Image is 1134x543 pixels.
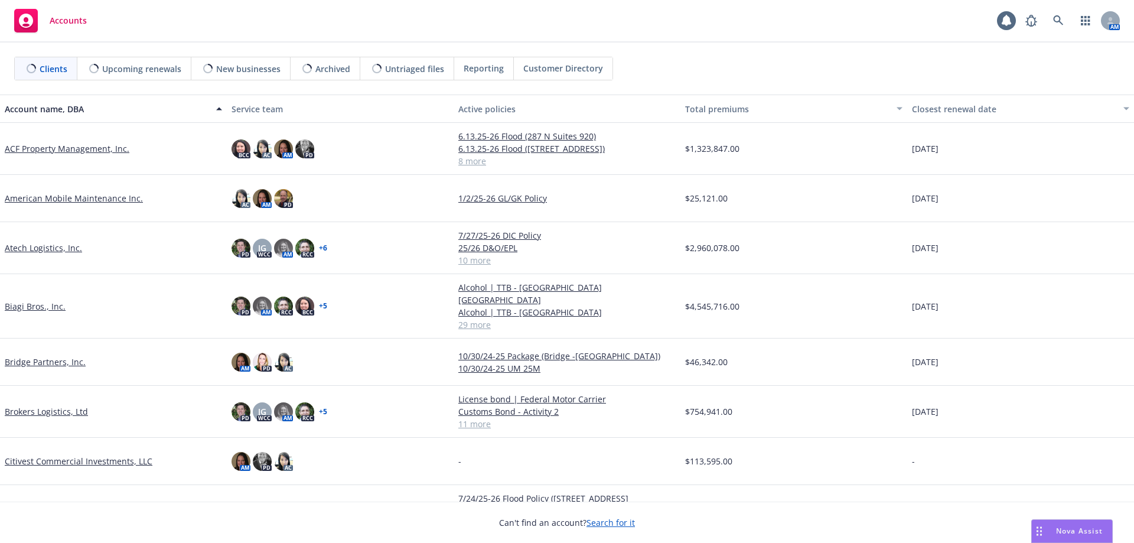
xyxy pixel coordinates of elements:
[464,62,504,74] span: Reporting
[1074,9,1097,32] a: Switch app
[458,103,676,115] div: Active policies
[1047,9,1070,32] a: Search
[227,95,454,123] button: Service team
[458,318,676,331] a: 29 more
[912,242,939,254] span: [DATE]
[458,254,676,266] a: 10 more
[253,452,272,471] img: photo
[458,281,676,306] a: Alcohol | TTB - [GEOGRAPHIC_DATA] [GEOGRAPHIC_DATA]
[685,356,728,368] span: $46,342.00
[912,142,939,155] span: [DATE]
[216,63,281,75] span: New businesses
[5,405,88,418] a: Brokers Logistics, Ltd
[912,455,915,467] span: -
[232,402,250,421] img: photo
[5,455,152,467] a: Citivest Commercial Investments, LLC
[458,155,676,167] a: 8 more
[5,103,209,115] div: Account name, DBA
[102,63,181,75] span: Upcoming renewals
[319,408,327,415] a: + 5
[685,142,739,155] span: $1,323,847.00
[912,103,1116,115] div: Closest renewal date
[232,297,250,316] img: photo
[912,192,939,204] span: [DATE]
[523,62,603,74] span: Customer Directory
[912,356,939,368] span: [DATE]
[274,402,293,421] img: photo
[912,405,939,418] span: [DATE]
[1032,520,1047,542] div: Drag to move
[912,300,939,313] span: [DATE]
[258,405,266,418] span: JG
[1019,9,1043,32] a: Report a Bug
[274,239,293,258] img: photo
[5,192,143,204] a: American Mobile Maintenance Inc.
[319,303,327,310] a: + 5
[253,189,272,208] img: photo
[274,452,293,471] img: photo
[458,142,676,155] a: 6.13.25-26 Flood ([STREET_ADDRESS])
[5,356,86,368] a: Bridge Partners, Inc.
[274,139,293,158] img: photo
[253,353,272,372] img: photo
[5,300,66,313] a: Biagi Bros., Inc.
[499,516,635,529] span: Can't find an account?
[5,142,129,155] a: ACF Property Management, Inc.
[907,95,1134,123] button: Closest renewal date
[232,103,449,115] div: Service team
[685,300,739,313] span: $4,545,716.00
[5,242,82,254] a: Atech Logistics, Inc.
[680,95,907,123] button: Total premiums
[258,242,266,254] span: JG
[295,297,314,316] img: photo
[586,517,635,528] a: Search for it
[319,245,327,252] a: + 6
[274,297,293,316] img: photo
[458,362,676,375] a: 10/30/24-25 UM 25M
[458,418,676,430] a: 11 more
[1056,526,1103,536] span: Nova Assist
[458,455,461,467] span: -
[274,189,293,208] img: photo
[458,492,676,517] a: 7/24/25-26 Flood Policy ([STREET_ADDRESS][PERSON_NAME])
[295,402,314,421] img: photo
[458,242,676,254] a: 25/26 D&O/EPL
[458,405,676,418] a: Customs Bond - Activity 2
[458,306,676,318] a: Alcohol | TTB - [GEOGRAPHIC_DATA]
[454,95,680,123] button: Active policies
[1031,519,1113,543] button: Nova Assist
[40,63,67,75] span: Clients
[458,229,676,242] a: 7/27/25-26 DIC Policy
[232,139,250,158] img: photo
[253,139,272,158] img: photo
[458,393,676,405] a: License bond | Federal Motor Carrier
[315,63,350,75] span: Archived
[685,192,728,204] span: $25,121.00
[274,353,293,372] img: photo
[295,239,314,258] img: photo
[50,16,87,25] span: Accounts
[385,63,444,75] span: Untriaged files
[232,353,250,372] img: photo
[253,297,272,316] img: photo
[685,405,732,418] span: $754,941.00
[685,103,889,115] div: Total premiums
[9,4,92,37] a: Accounts
[458,192,676,204] a: 1/2/25-26 GL/GK Policy
[458,350,676,362] a: 10/30/24-25 Package (Bridge -[GEOGRAPHIC_DATA])
[232,452,250,471] img: photo
[685,455,732,467] span: $113,595.00
[232,189,250,208] img: photo
[232,239,250,258] img: photo
[295,139,314,158] img: photo
[458,130,676,142] a: 6.13.25-26 Flood (287 N Suites 920)
[685,242,739,254] span: $2,960,078.00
